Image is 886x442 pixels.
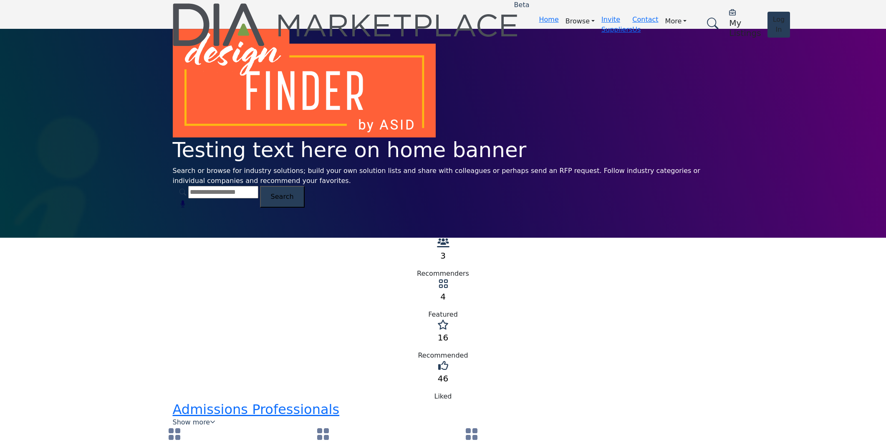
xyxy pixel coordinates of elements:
[767,12,790,38] button: Log In
[437,322,449,330] a: Go to Recommended
[438,333,448,343] a: 16
[173,310,714,320] div: Featured
[173,269,714,279] div: Recommenders
[539,15,559,23] a: Home
[632,15,658,33] a: Contact Us
[440,251,446,261] a: 3
[173,137,714,163] h1: Testing text here on home banner
[173,401,714,417] a: Admissions Professionals
[729,8,761,38] div: My Listings
[438,361,448,371] i: Go to Liked
[438,281,448,289] a: Go to Featured
[260,186,305,208] button: Search
[437,240,449,248] a: View Recommenders
[729,18,761,38] h5: My Listings
[173,391,714,401] div: Liked
[514,1,530,9] h6: Beta
[601,15,632,33] a: Invite Suppliers
[173,29,436,137] img: image
[659,15,694,28] a: More
[773,15,785,33] span: Log In
[559,15,601,28] a: Browse
[698,13,724,35] a: Search
[440,292,446,302] a: 4
[271,193,294,201] span: Search
[438,373,448,384] a: 46
[173,3,519,46] img: Site Logo
[173,351,714,361] div: Recommended
[173,166,714,186] div: Search or browse for industry solutions; build your own solution lists and share with colleagues ...
[173,3,519,46] a: Beta
[173,418,216,426] span: Show more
